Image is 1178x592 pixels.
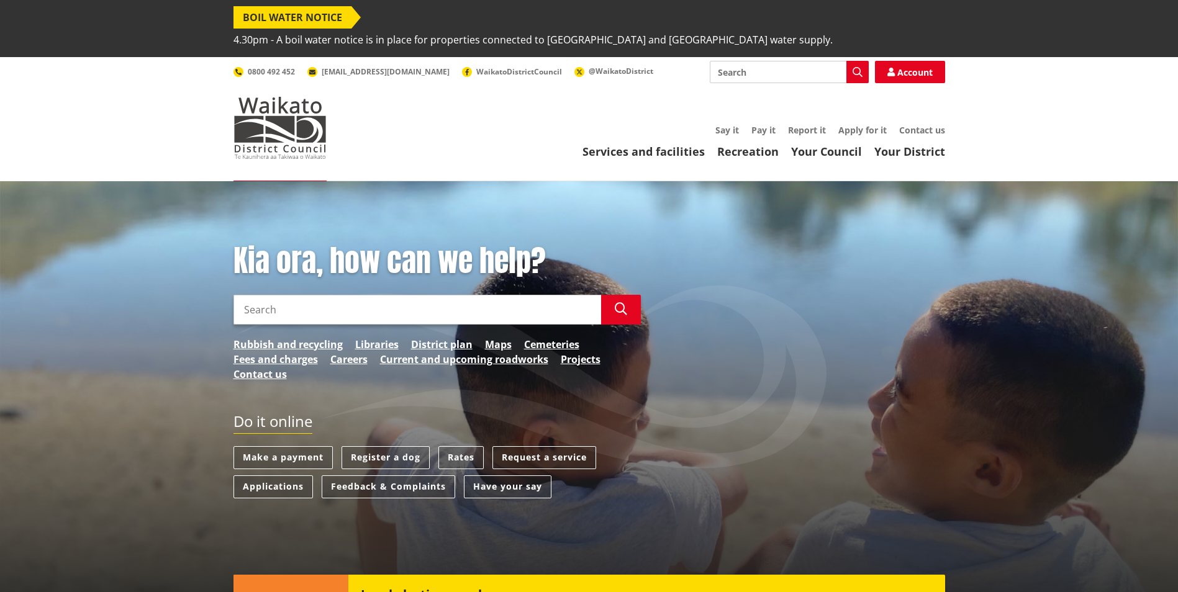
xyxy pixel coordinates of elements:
[485,337,512,352] a: Maps
[322,475,455,498] a: Feedback & Complaints
[524,337,579,352] a: Cemeteries
[838,124,887,136] a: Apply for it
[233,97,327,159] img: Waikato District Council - Te Kaunihera aa Takiwaa o Waikato
[715,124,739,136] a: Say it
[248,66,295,77] span: 0800 492 452
[874,144,945,159] a: Your District
[788,124,826,136] a: Report it
[342,446,430,469] a: Register a dog
[233,475,313,498] a: Applications
[233,243,641,279] h1: Kia ora, how can we help?
[751,124,776,136] a: Pay it
[233,66,295,77] a: 0800 492 452
[589,66,653,76] span: @WaikatoDistrict
[307,66,450,77] a: [EMAIL_ADDRESS][DOMAIN_NAME]
[233,446,333,469] a: Make a payment
[233,352,318,367] a: Fees and charges
[233,413,312,434] h2: Do it online
[355,337,399,352] a: Libraries
[464,475,551,498] a: Have your say
[330,352,368,367] a: Careers
[574,66,653,76] a: @WaikatoDistrict
[438,446,484,469] a: Rates
[717,144,779,159] a: Recreation
[233,29,833,51] span: 4.30pm - A boil water notice is in place for properties connected to [GEOGRAPHIC_DATA] and [GEOGR...
[233,295,601,325] input: Search input
[322,66,450,77] span: [EMAIL_ADDRESS][DOMAIN_NAME]
[710,61,869,83] input: Search input
[899,124,945,136] a: Contact us
[582,144,705,159] a: Services and facilities
[462,66,562,77] a: WaikatoDistrictCouncil
[875,61,945,83] a: Account
[233,6,351,29] span: BOIL WATER NOTICE
[233,367,287,382] a: Contact us
[791,144,862,159] a: Your Council
[411,337,473,352] a: District plan
[380,352,548,367] a: Current and upcoming roadworks
[476,66,562,77] span: WaikatoDistrictCouncil
[492,446,596,469] a: Request a service
[561,352,600,367] a: Projects
[233,337,343,352] a: Rubbish and recycling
